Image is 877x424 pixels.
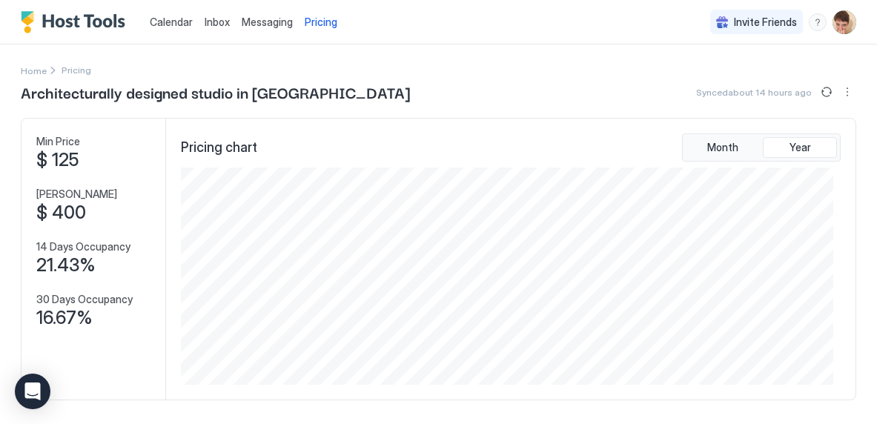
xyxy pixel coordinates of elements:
a: Host Tools Logo [21,11,132,33]
span: 14 Days Occupancy [36,240,130,254]
div: User profile [833,10,856,34]
button: Year [763,137,837,158]
div: menu [838,83,856,101]
span: 21.43% [36,254,96,276]
div: Breadcrumb [21,62,47,78]
span: Breadcrumb [62,64,91,76]
button: More options [838,83,856,101]
button: Month [686,137,760,158]
span: $ 400 [36,202,86,224]
span: $ 125 [36,149,79,171]
button: Sync prices [818,83,835,101]
div: menu [809,13,827,31]
span: [PERSON_NAME] [36,188,117,201]
span: Architecturally designed studio in [GEOGRAPHIC_DATA] [21,81,410,103]
div: tab-group [682,133,841,162]
a: Home [21,62,47,78]
span: 16.67% [36,307,93,329]
span: Messaging [242,16,293,28]
span: Min Price [36,135,80,148]
a: Calendar [150,14,193,30]
span: Home [21,65,47,76]
span: Pricing [305,16,337,29]
span: Synced about 14 hours ago [696,87,812,98]
span: Year [790,141,811,154]
span: Invite Friends [734,16,797,29]
span: 30 Days Occupancy [36,293,133,306]
span: Pricing chart [181,139,257,156]
span: Calendar [150,16,193,28]
a: Inbox [205,14,230,30]
span: Inbox [205,16,230,28]
a: Messaging [242,14,293,30]
div: Open Intercom Messenger [15,374,50,409]
span: Month [707,141,738,154]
